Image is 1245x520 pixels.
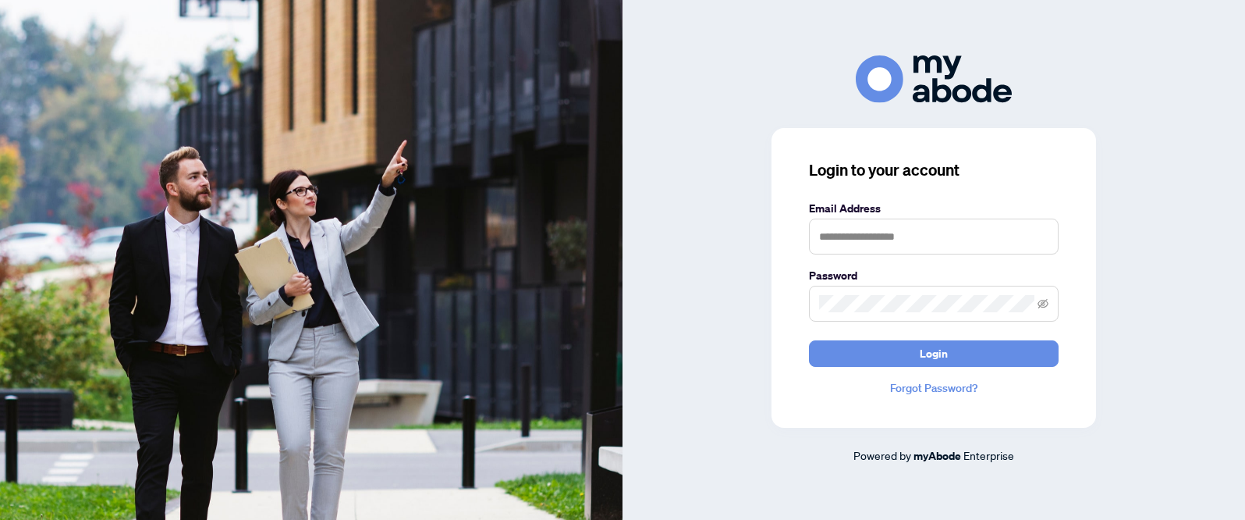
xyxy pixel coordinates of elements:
span: Login [920,341,948,366]
label: Password [809,267,1059,284]
img: ma-logo [856,55,1012,103]
span: Enterprise [963,448,1014,462]
h3: Login to your account [809,159,1059,181]
a: myAbode [913,447,961,465]
label: Email Address [809,200,1059,217]
button: Login [809,340,1059,367]
span: Powered by [853,448,911,462]
span: eye-invisible [1037,298,1048,309]
a: Forgot Password? [809,379,1059,397]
